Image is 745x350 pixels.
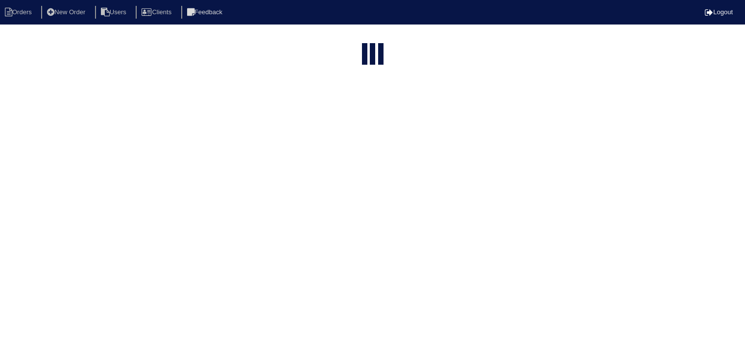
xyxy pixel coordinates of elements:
[181,6,230,19] li: Feedback
[95,6,134,19] li: Users
[136,8,179,16] a: Clients
[370,43,375,67] div: loading...
[136,6,179,19] li: Clients
[705,8,733,16] a: Logout
[41,8,93,16] a: New Order
[95,8,134,16] a: Users
[41,6,93,19] li: New Order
